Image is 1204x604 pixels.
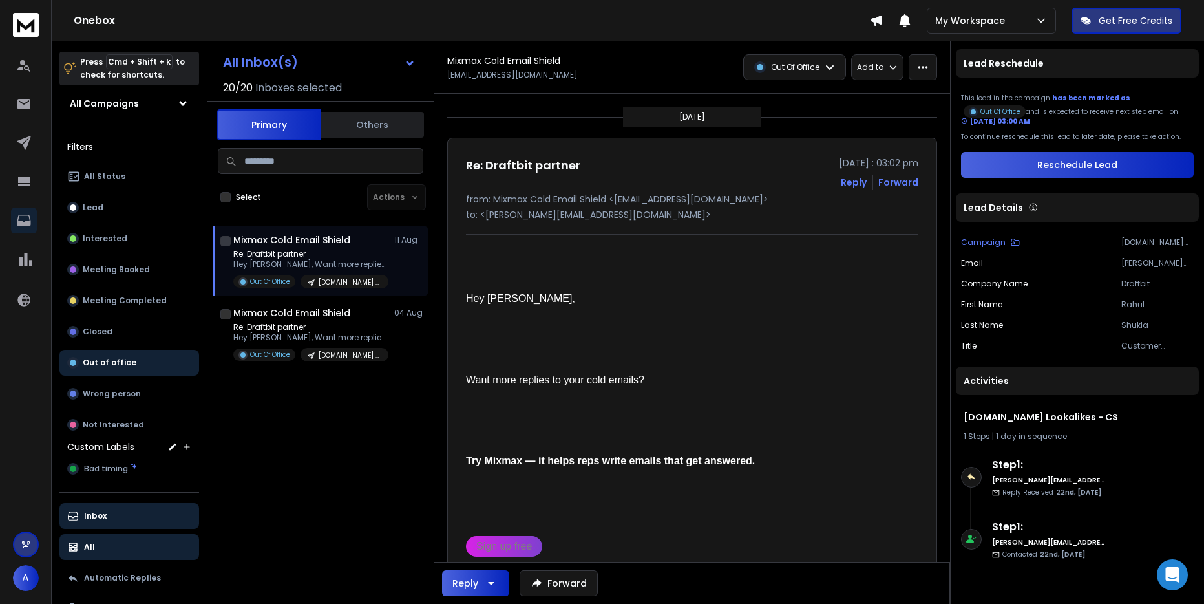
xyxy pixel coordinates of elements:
[992,475,1105,485] h6: [PERSON_NAME][EMAIL_ADDRESS][DOMAIN_NAME]
[80,56,185,81] p: Press to check for shortcuts.
[255,80,342,96] h3: Inboxes selected
[857,62,883,72] p: Add to
[964,411,1191,424] h1: [DOMAIN_NAME] Lookalikes - CS
[13,565,39,591] button: A
[59,565,199,591] button: Automatic Replies
[1121,299,1194,310] p: Rahul
[961,237,1006,248] p: Campaign
[84,542,95,552] p: All
[771,62,819,72] p: Out Of Office
[236,192,261,202] label: Select
[878,176,918,189] div: Forward
[961,132,1194,142] p: To continue reschedule this lead to later date, please take action.
[961,258,983,268] p: Email
[394,235,423,245] p: 11 Aug
[84,464,128,474] span: Bad timing
[1121,279,1194,289] p: Draftbit
[1002,488,1101,497] p: Reply Received
[1121,320,1194,330] p: Shukla
[83,389,141,399] p: Wrong person
[106,54,173,69] span: Cmd + Shift + k
[964,431,1191,442] div: |
[961,320,1003,330] p: Last Name
[83,327,112,337] p: Closed
[964,431,990,442] span: 1 Steps
[233,233,350,246] h1: Mixmax Cold Email Shield
[250,277,290,286] p: Out Of Office
[841,176,867,189] button: Reply
[1072,8,1181,34] button: Get Free Credits
[59,257,199,283] button: Meeting Booked
[466,208,918,221] p: to: <[PERSON_NAME][EMAIL_ADDRESS][DOMAIN_NAME]>
[964,57,1044,70] p: Lead Reschedule
[996,431,1067,442] span: 1 day in sequence
[839,156,918,169] p: [DATE] : 03:02 pm
[59,456,199,482] button: Bad timing
[84,171,125,182] p: All Status
[466,536,542,557] a: Sign up free
[992,537,1105,547] h6: [PERSON_NAME][EMAIL_ADDRESS][DOMAIN_NAME]
[233,307,350,319] h1: Mixmax Cold Email Shield
[447,70,578,80] p: [EMAIL_ADDRESS][DOMAIN_NAME]
[466,455,755,466] b: Try Mixmax — it helps reps write emails that get answered.
[59,164,199,189] button: All Status
[213,49,426,75] button: All Inbox(s)
[233,332,388,343] p: Hey [PERSON_NAME], Want more replies to
[992,519,1105,535] h6: Step 1 :
[83,264,150,275] p: Meeting Booked
[233,249,388,259] p: Re: Draftbit partner
[961,116,1030,126] div: [DATE] 03:00 AM
[59,288,199,314] button: Meeting Completed
[74,13,870,28] h1: Onebox
[394,308,423,318] p: 04 Aug
[961,237,1020,248] button: Campaign
[319,351,381,360] p: [DOMAIN_NAME] Lookalikes - CS
[980,107,1020,116] p: Out Of Office
[520,570,598,596] button: Forward
[84,511,107,521] p: Inbox
[466,193,918,206] p: from: Mixmax Cold Email Shield <[EMAIL_ADDRESS][DOMAIN_NAME]>
[442,570,509,596] button: Reply
[466,374,843,387] div: Want more replies to your cold emails?
[466,292,843,306] div: Hey [PERSON_NAME],
[961,152,1194,178] button: Reschedule Lead
[956,367,1199,395] div: Activities
[1157,559,1188,590] div: Open Intercom Messenger
[59,534,199,560] button: All
[1099,14,1172,27] p: Get Free Credits
[223,56,298,69] h1: All Inbox(s)
[84,573,161,583] p: Automatic Replies
[319,277,381,287] p: [DOMAIN_NAME] Lookalikes - CS
[1002,550,1085,559] p: Contacted
[1121,341,1194,351] p: Customer Success Lead
[1040,550,1085,559] span: 22nd, [DATE]
[67,440,134,453] h3: Custom Labels
[59,381,199,407] button: Wrong person
[992,457,1105,473] h6: Step 1 :
[961,279,1028,289] p: Company Name
[233,259,388,270] p: Hey [PERSON_NAME], Want more replies to
[13,13,39,37] img: logo
[1121,237,1194,248] p: [DOMAIN_NAME] Lookalikes - CS
[83,296,167,306] p: Meeting Completed
[223,80,253,96] span: 20 / 20
[961,93,1194,127] div: This lead in the campaign and is expected to receive next step email on
[321,111,424,139] button: Others
[250,350,290,360] p: Out Of Office
[83,358,136,368] p: Out of office
[679,112,705,122] p: [DATE]
[1056,488,1101,497] span: 22nd, [DATE]
[59,412,199,438] button: Not Interested
[83,202,103,213] p: Lead
[1052,93,1130,103] span: has been marked as
[59,319,199,345] button: Closed
[964,201,1023,214] p: Lead Details
[59,91,199,116] button: All Campaigns
[466,156,580,175] h1: Re: Draftbit partner
[83,420,144,430] p: Not Interested
[217,109,321,140] button: Primary
[59,226,199,252] button: Interested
